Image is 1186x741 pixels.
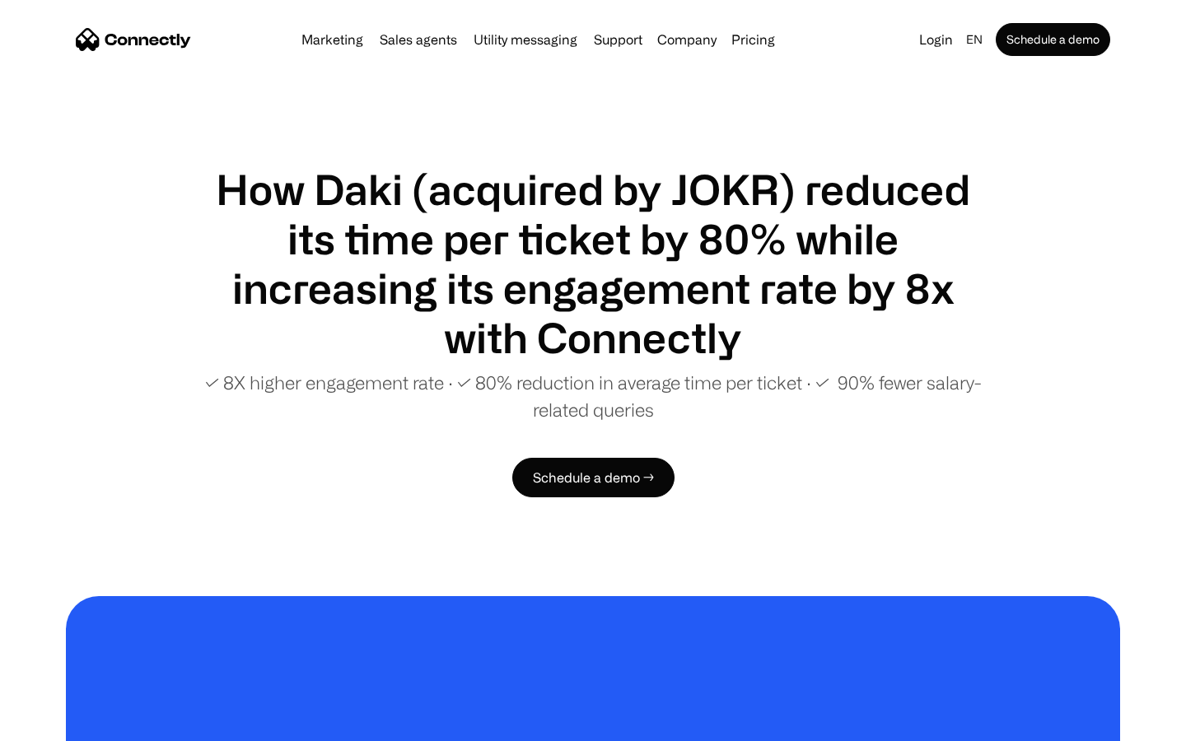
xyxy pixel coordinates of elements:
[467,33,584,46] a: Utility messaging
[913,28,960,51] a: Login
[198,369,988,423] p: ✓ 8X higher engagement rate ∙ ✓ 80% reduction in average time per ticket ∙ ✓ 90% fewer salary-rel...
[373,33,464,46] a: Sales agents
[725,33,782,46] a: Pricing
[198,165,988,362] h1: How Daki (acquired by JOKR) reduced its time per ticket by 80% while increasing its engagement ra...
[295,33,370,46] a: Marketing
[33,712,99,735] ul: Language list
[512,458,675,497] a: Schedule a demo →
[966,28,983,51] div: en
[657,28,717,51] div: Company
[587,33,649,46] a: Support
[996,23,1110,56] a: Schedule a demo
[16,711,99,735] aside: Language selected: English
